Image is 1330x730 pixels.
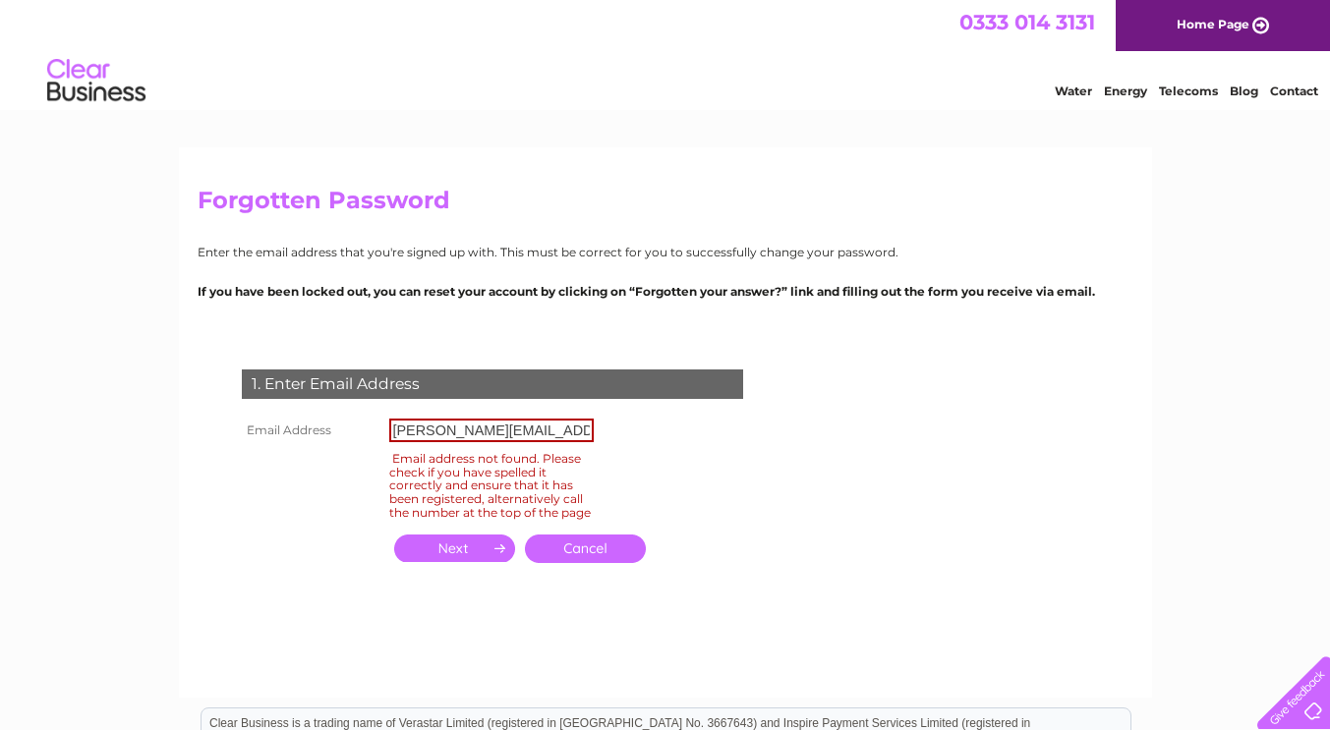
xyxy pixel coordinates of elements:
[1055,84,1092,98] a: Water
[1159,84,1218,98] a: Telecoms
[1270,84,1318,98] a: Contact
[389,448,594,523] div: Email address not found. Please check if you have spelled it correctly and ensure that it has bee...
[198,282,1133,301] p: If you have been locked out, you can reset your account by clicking on “Forgotten your answer?” l...
[202,11,1130,95] div: Clear Business is a trading name of Verastar Limited (registered in [GEOGRAPHIC_DATA] No. 3667643...
[46,51,146,111] img: logo.png
[1230,84,1258,98] a: Blog
[198,187,1133,224] h2: Forgotten Password
[237,414,384,447] th: Email Address
[525,534,646,563] a: Cancel
[959,10,1095,34] a: 0333 014 3131
[198,243,1133,261] p: Enter the email address that you're signed up with. This must be correct for you to successfully ...
[1104,84,1147,98] a: Energy
[242,369,743,399] div: 1. Enter Email Address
